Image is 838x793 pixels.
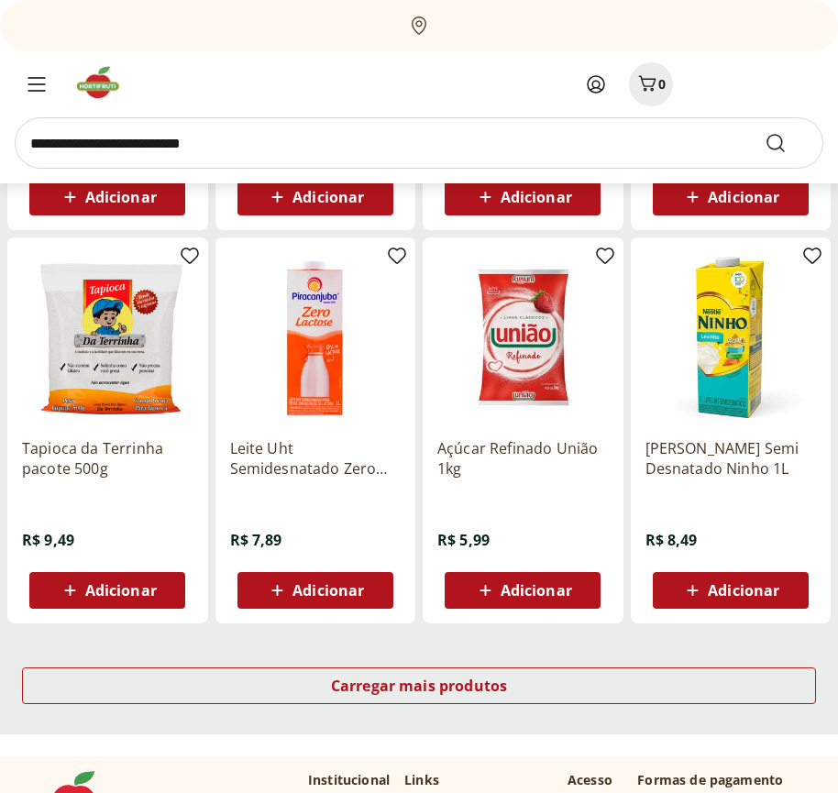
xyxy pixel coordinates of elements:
[653,572,809,609] button: Adicionar
[437,530,490,550] span: R$ 5,99
[645,252,817,424] img: Leite Levinho Semi Desnatado Ninho 1L
[237,179,393,215] button: Adicionar
[765,132,809,154] button: Submit Search
[708,583,779,598] span: Adicionar
[501,190,572,204] span: Adicionar
[308,771,390,789] p: Institucional
[658,75,666,93] span: 0
[22,667,816,711] a: Carregar mais produtos
[29,572,185,609] button: Adicionar
[437,438,609,479] a: Açúcar Refinado União 1kg
[653,179,809,215] button: Adicionar
[437,252,609,424] img: Açúcar Refinado União 1kg
[15,62,59,106] button: Menu
[29,179,185,215] button: Adicionar
[15,117,823,169] input: search
[85,583,157,598] span: Adicionar
[445,572,601,609] button: Adicionar
[292,583,364,598] span: Adicionar
[292,190,364,204] span: Adicionar
[73,64,135,101] img: Hortifruti
[708,190,779,204] span: Adicionar
[22,530,74,550] span: R$ 9,49
[230,252,402,424] img: Leite Uht Semidesnatado Zero Lactose Piracanjuba 1L
[85,190,157,204] span: Adicionar
[230,438,402,479] a: Leite Uht Semidesnatado Zero Lactose Piracanjuba 1L
[645,530,698,550] span: R$ 8,49
[645,438,817,479] a: [PERSON_NAME] Semi Desnatado Ninho 1L
[629,62,673,106] button: Carrinho
[637,771,801,789] p: Formas de pagamento
[22,252,193,424] img: Tapioca da Terrinha pacote 500g
[237,572,393,609] button: Adicionar
[445,179,601,215] button: Adicionar
[22,438,193,479] a: Tapioca da Terrinha pacote 500g
[331,678,508,693] span: Carregar mais produtos
[230,530,282,550] span: R$ 7,89
[568,771,612,789] p: Acesso
[501,583,572,598] span: Adicionar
